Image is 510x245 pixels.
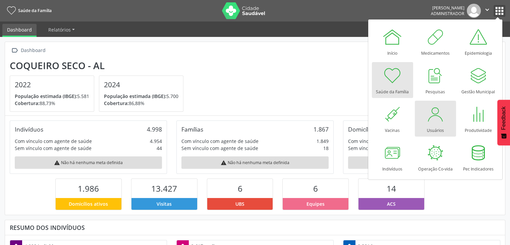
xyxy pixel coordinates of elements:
div: Dashboard [19,46,47,55]
a: Gestão Municipal [458,62,499,98]
div: [PERSON_NAME] [431,5,464,11]
div: Com vínculo com agente de saúde [348,138,425,145]
span: 13.427 [151,183,177,194]
span: 6 [313,183,318,194]
span: UBS [235,200,244,207]
h4: 2022 [15,81,89,89]
i:  [10,46,19,55]
a: Medicamentos [415,23,456,59]
a: Produtividade [458,101,499,137]
div: 4.998 [147,126,162,133]
div: Sem vínculo com agente de saúde [15,145,92,152]
span: População estimada (IBGE): [15,93,77,99]
button: apps [494,5,505,17]
span: Domicílios ativos [69,200,108,207]
p: 5.581 [15,93,89,100]
i:  [484,6,491,13]
a: Relatórios [44,24,79,36]
a: Saúde da Família [5,5,52,16]
div: Não há nenhuma meta definida [15,156,162,169]
span: ACS [387,200,396,207]
p: 5.700 [104,93,178,100]
i: warning [54,160,60,166]
div: Não há nenhuma meta definida [181,156,329,169]
div: Coqueiro Seco - AL [10,60,188,71]
a: Início [372,23,413,59]
div: 4.954 [150,138,162,145]
a: Vacinas [372,101,413,137]
p: 86,88% [104,100,178,107]
a: Pec Indicadores [458,139,499,175]
span: Cobertura: [104,100,129,106]
a: Dashboard [2,24,37,37]
span: Cobertura: [15,100,40,106]
div: Não há nenhuma meta definida [348,156,495,169]
a: Usuários [415,101,456,137]
a: Pesquisas [415,62,456,98]
button:  [481,4,494,18]
span: Visitas [157,200,172,207]
span: População estimada (IBGE): [104,93,166,99]
i: warning [221,160,227,166]
button: Feedback - Mostrar pesquisa [497,100,510,145]
h4: 2024 [104,81,178,89]
div: 1.849 [317,138,329,145]
img: img [467,4,481,18]
div: Com vínculo com agente de saúde [15,138,92,145]
div: 18 [323,145,329,152]
div: Domicílios [348,126,376,133]
span: Equipes [306,200,325,207]
div: Resumo dos indivíduos [10,224,500,231]
span: Saúde da Família [18,8,52,13]
span: Relatórios [48,27,71,33]
a: Epidemiologia [458,23,499,59]
div: Famílias [181,126,203,133]
span: 1.986 [78,183,99,194]
div: Indivíduos [15,126,43,133]
p: 88,73% [15,100,89,107]
div: Com vínculo com agente de saúde [181,138,259,145]
span: Feedback [501,106,507,130]
a: Indivíduos [372,139,413,175]
a: Operação Co-vida [415,139,456,175]
a:  Dashboard [10,46,47,55]
span: Administrador [431,11,464,16]
div: 44 [157,145,162,152]
div: Sem vínculo com agente de saúde [348,145,425,152]
a: Saúde da Família [372,62,413,98]
div: Sem vínculo com agente de saúde [181,145,258,152]
span: 6 [238,183,242,194]
span: 14 [387,183,396,194]
div: 1.867 [314,126,329,133]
